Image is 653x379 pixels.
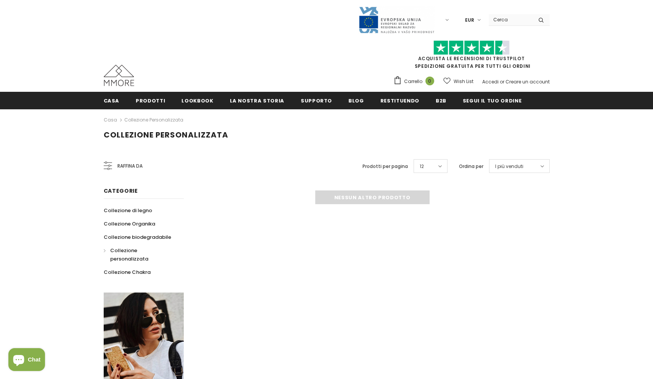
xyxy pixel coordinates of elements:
inbox-online-store-chat: Shopify online store chat [6,348,47,373]
img: Casi MMORE [104,65,134,86]
span: Collezione personalizzata [104,130,228,140]
span: Segui il tuo ordine [463,97,521,104]
span: Collezione personalizzata [110,247,148,262]
a: Prodotti [136,92,165,109]
span: EUR [465,16,474,24]
span: Wish List [454,78,473,85]
span: B2B [436,97,446,104]
span: 0 [425,77,434,85]
span: Blog [348,97,364,104]
a: La nostra storia [230,92,284,109]
span: Collezione biodegradabile [104,233,171,241]
span: Collezione Chakra [104,269,151,276]
a: Collezione di legno [104,204,152,217]
a: Segui il tuo ordine [463,92,521,109]
span: Lookbook [181,97,213,104]
a: supporto [301,92,332,109]
span: SPEDIZIONE GRATUITA PER TUTTI GLI ORDINI [393,44,550,69]
span: Collezione di legno [104,207,152,214]
a: Collezione biodegradabile [104,230,171,244]
a: Casa [104,92,120,109]
a: Collezione Chakra [104,265,151,279]
span: Carrello [404,78,422,85]
a: Collezione personalizzata [104,244,175,265]
a: Carrello 0 [393,76,438,87]
span: Restituendo [380,97,419,104]
span: or [500,78,504,85]
a: Creare un account [505,78,550,85]
span: 12 [420,163,424,170]
span: Raffina da [117,162,143,170]
img: Fidati di Pilot Stars [433,40,510,55]
span: La nostra storia [230,97,284,104]
input: Search Site [489,14,533,25]
a: Collezione Organika [104,217,155,230]
label: Prodotti per pagina [363,163,408,170]
a: Accedi [482,78,499,85]
span: Categorie [104,187,138,195]
a: Restituendo [380,92,419,109]
span: Casa [104,97,120,104]
a: Blog [348,92,364,109]
span: supporto [301,97,332,104]
a: B2B [436,92,446,109]
a: Javni Razpis [358,16,435,23]
span: Prodotti [136,97,165,104]
img: Javni Razpis [358,6,435,34]
a: Acquista le recensioni di TrustPilot [418,55,525,62]
span: I più venduti [495,163,523,170]
span: Collezione Organika [104,220,155,227]
a: Casa [104,115,117,125]
a: Collezione personalizzata [124,117,183,123]
label: Ordina per [459,163,483,170]
a: Wish List [443,75,473,88]
a: Lookbook [181,92,213,109]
